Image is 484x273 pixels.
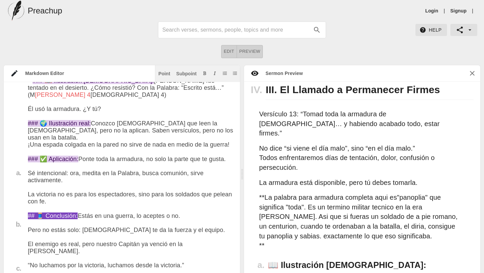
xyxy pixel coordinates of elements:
[450,7,467,14] a: Signup
[157,70,171,77] button: Insert point
[259,109,458,138] p: Versículo 13: “Tomad toda la armadura de [DEMOGRAPHIC_DATA]… y habiendo acabado todo, estar firmes.”
[10,221,21,228] div: b.
[450,239,476,265] iframe: Drift Widget Chat Controller
[158,71,170,76] div: Point
[259,70,303,77] div: Sermon Preview
[175,70,198,77] button: Subpoint
[10,169,21,176] div: a.
[251,80,266,100] h2: IV.
[266,80,474,100] h2: III. El Llamado a Permanecer Firmes
[221,45,237,58] button: Edit
[237,45,263,58] button: Preview
[259,193,458,250] p: **La palabra para armadura completa aqui es"panoplia" que significa "toda". Es un termino militar...
[268,260,474,270] h3: 📖 Ilustración [DEMOGRAPHIC_DATA]:
[259,178,458,188] p: La armadura está disponible, pero tú debes tomarla.
[221,70,228,77] button: Add ordered list
[425,7,438,14] a: Login
[10,265,21,272] div: c.
[8,1,24,21] img: preachup-logo.png
[251,260,268,270] h3: a .
[28,5,62,16] h5: Preachup
[415,24,447,36] button: Help
[162,25,310,35] input: Search sermons
[18,70,155,77] div: Markdown Editor
[176,71,197,76] div: Subpoint
[421,26,442,34] span: Help
[221,45,263,58] div: text alignment
[310,23,324,37] button: search
[441,7,448,14] li: |
[232,70,238,77] button: Add unordered list
[224,48,234,55] span: Edit
[239,48,260,55] span: Preview
[469,7,476,14] li: |
[201,70,208,77] button: Add bold text
[259,144,458,172] p: No dice “si viene el día malo”, sino “en el día malo.” Todos enfrentaremos días de tentación, dol...
[211,70,218,77] button: Add italic text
